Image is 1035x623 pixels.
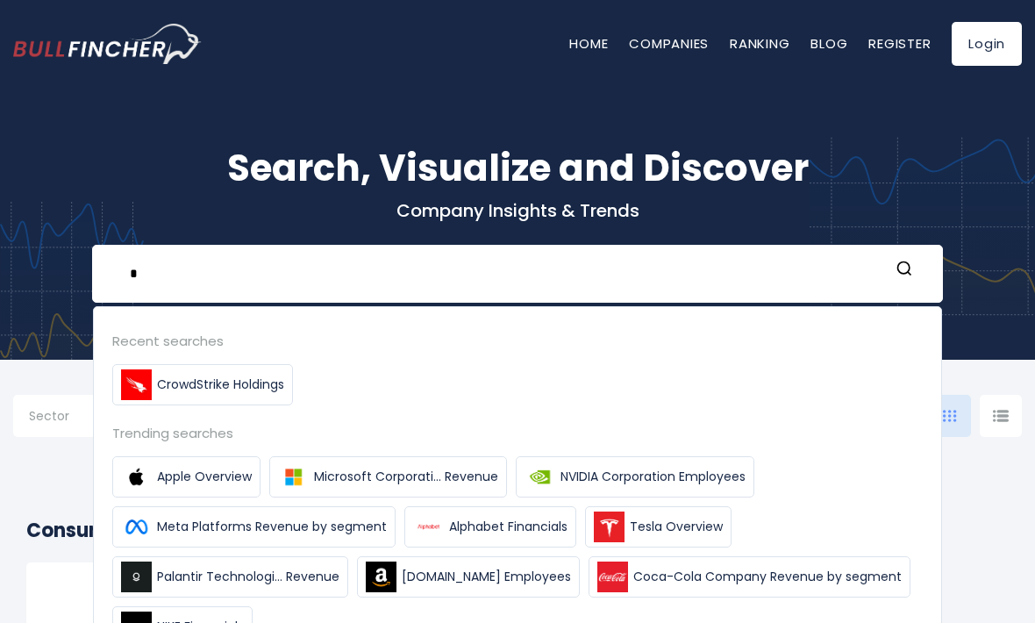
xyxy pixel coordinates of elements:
span: Meta Platforms Revenue by segment [157,518,387,536]
span: Palantir Technologi... Revenue [157,568,339,586]
a: Microsoft Corporati... Revenue [269,456,507,498]
a: Coca-Cola Company Revenue by segment [589,556,910,598]
a: Palantir Technologi... Revenue [112,556,348,598]
a: Go to homepage [13,24,202,64]
span: Tesla Overview [630,518,723,536]
img: icon-comp-list-view.svg [993,410,1009,422]
input: Selection [29,402,141,433]
a: NVIDIA Corporation Employees [516,456,754,498]
span: Microsoft Corporati... Revenue [314,468,498,486]
div: Recent searches [112,331,923,351]
a: Register [868,34,931,53]
img: bullfincher logo [13,24,202,64]
a: Blog [810,34,847,53]
h1: Search, Visualize and Discover [13,140,1022,196]
a: CrowdStrike Holdings [112,364,293,405]
a: Home [569,34,608,53]
span: CrowdStrike Holdings [157,376,284,394]
span: Coca-Cola Company Revenue by segment [633,568,902,586]
h2: Consumer Electronics [26,516,1009,545]
a: Login [952,22,1022,66]
a: Ranking [730,34,789,53]
p: Company Insights & Trends [13,199,1022,222]
a: Meta Platforms Revenue by segment [112,506,396,548]
div: Trending searches [112,423,923,443]
span: Apple Overview [157,468,252,486]
a: [DOMAIN_NAME] Employees [357,556,580,598]
a: Apple Overview [112,456,261,498]
span: Sector [29,408,69,424]
span: [DOMAIN_NAME] Employees [402,568,571,586]
button: Search [893,259,916,282]
a: Tesla Overview [585,506,732,548]
a: Companies [629,34,709,53]
span: NVIDIA Corporation Employees [560,468,746,486]
a: Alphabet Financials [404,506,576,548]
img: CrowdStrike Holdings [121,369,152,400]
span: Alphabet Financials [449,518,567,536]
img: icon-comp-grid.svg [943,410,957,422]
